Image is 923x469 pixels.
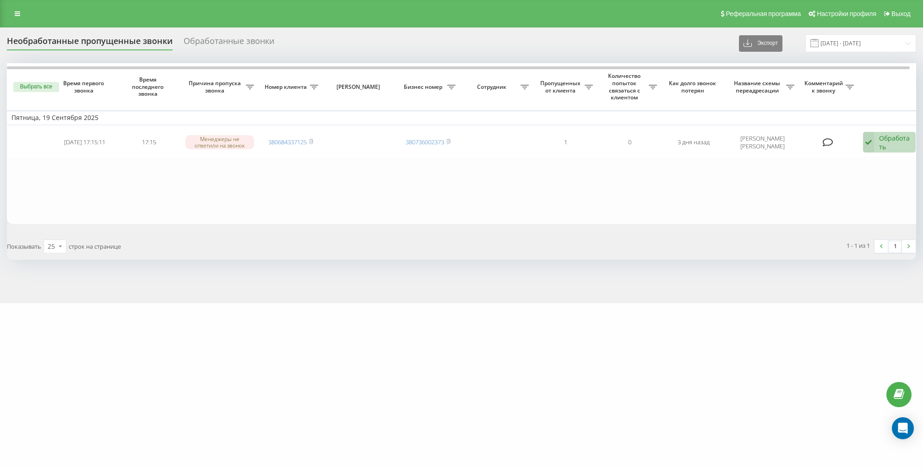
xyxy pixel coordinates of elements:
span: Как долго звонок потерян [669,80,718,94]
span: Настройки профиля [817,10,876,17]
span: Реферальная программа [726,10,801,17]
span: Время последнего звонка [124,76,174,98]
div: Обработанные звонки [184,36,274,50]
div: Обработать [879,134,911,151]
span: Сотрудник [465,83,521,91]
span: строк на странице [69,242,121,251]
span: Пропущенных от клиента [538,80,585,94]
span: [PERSON_NAME] [331,83,388,91]
a: 1 [888,240,902,253]
div: Необработанные пропущенные звонки [7,36,173,50]
span: Номер клиента [263,83,310,91]
td: Пятница, 19 Сентября 2025 [7,111,923,125]
span: Название схемы переадресации [730,80,786,94]
div: 25 [48,242,55,251]
div: 1 - 1 из 1 [847,241,870,250]
td: 3 дня назад [662,127,726,158]
a: 380736002373 [406,138,444,146]
span: Причина пропуска звонка [185,80,246,94]
button: Выбрать все [13,82,59,92]
span: Выход [891,10,911,17]
td: 0 [597,127,662,158]
span: Бизнес номер [401,83,447,91]
span: Комментарий к звонку [804,80,846,94]
td: 1 [533,127,597,158]
div: Open Intercom Messenger [892,417,914,439]
td: 17:15 [117,127,181,158]
div: Менеджеры не ответили на звонок [185,135,254,149]
span: Показывать [7,242,41,251]
span: Количество попыток связаться с клиентом [602,72,649,101]
button: Экспорт [739,35,782,52]
td: [DATE] 17:15:11 [53,127,117,158]
td: [PERSON_NAME] [PERSON_NAME] [726,127,799,158]
span: Время первого звонка [60,80,109,94]
a: 380684337125 [268,138,307,146]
